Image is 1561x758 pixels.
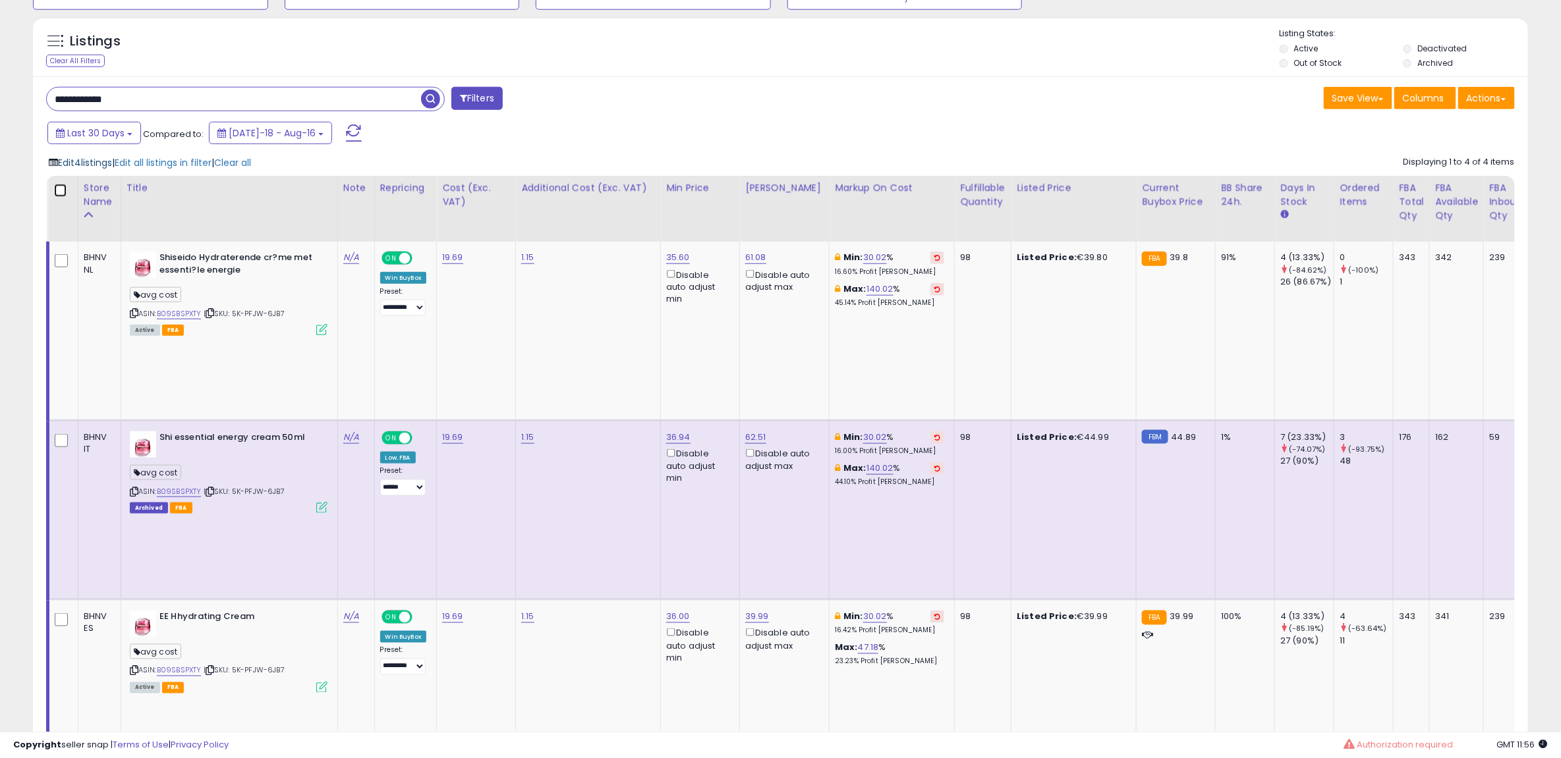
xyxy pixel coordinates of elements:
[171,738,229,751] a: Privacy Policy
[745,181,824,195] div: [PERSON_NAME]
[1435,610,1473,622] div: 341
[130,644,181,659] span: avg cost
[745,251,766,264] a: 61.08
[960,181,1006,209] div: Fulfillable Quantity
[1435,431,1473,443] div: 162
[67,126,125,140] span: Last 30 Days
[130,325,160,336] span: All listings currently available for purchase on Amazon
[1418,43,1467,54] label: Deactivated
[84,181,115,209] div: Store Name
[204,665,285,676] span: | SKU: 5K-PFJW-6JB7
[835,462,944,487] div: %
[1142,252,1166,266] small: FBA
[410,432,431,443] span: OFF
[1404,156,1515,169] div: Displaying 1 to 4 of 4 items
[130,502,168,514] span: Listings that have been deleted from Seller Central
[410,612,431,623] span: OFF
[159,252,320,279] b: Shiseido Hydraterende cr?me met essenti?le energie
[115,156,212,169] span: Edit all listings in filter
[130,431,327,512] div: ASIN:
[1290,444,1326,454] small: (-74.07%)
[1489,610,1524,622] div: 239
[835,181,949,195] div: Markup on Cost
[666,267,729,305] div: Disable auto adjust min
[666,181,734,195] div: Min Price
[1403,92,1444,105] span: Columns
[1294,57,1342,68] label: Out of Stock
[1324,87,1392,109] button: Save View
[960,252,1001,263] div: 98
[343,251,359,264] a: N/A
[1418,57,1454,68] label: Archived
[1017,610,1126,622] div: €39.99
[835,641,858,653] b: Max:
[1497,738,1548,751] span: 2025-09-16 11:56 GMT
[745,610,769,623] a: 39.99
[130,431,156,458] img: 41tXK1hYUXL._SL40_.jpg
[343,181,369,195] div: Note
[835,641,944,666] div: %
[383,432,399,443] span: ON
[13,738,61,751] strong: Copyright
[209,122,332,144] button: [DATE]-18 - Aug-16
[835,610,944,635] div: %
[1435,181,1478,223] div: FBA Available Qty
[1290,265,1327,275] small: (-84.62%)
[343,431,359,444] a: N/A
[666,610,690,623] a: 36.00
[1170,610,1194,622] span: 39.99
[1435,252,1473,263] div: 342
[521,181,655,195] div: Additional Cost (Exc. VAT)
[1399,252,1419,263] div: 343
[1489,252,1524,263] div: 239
[1221,181,1269,209] div: BB Share 24h.
[1399,181,1424,223] div: FBA Total Qty
[1349,265,1379,275] small: (-100%)
[1280,252,1334,263] div: 4 (13.33%)
[1280,635,1334,647] div: 27 (90%)
[1399,431,1419,443] div: 176
[1017,610,1077,622] b: Listed Price:
[835,298,944,308] p: 45.14% Profit [PERSON_NAME]
[442,181,510,209] div: Cost (Exc. VAT)
[666,431,691,444] a: 36.94
[343,610,359,623] a: N/A
[1340,431,1393,443] div: 3
[1280,610,1334,622] div: 4 (13.33%)
[1142,181,1210,209] div: Current Buybox Price
[866,462,894,475] a: 140.02
[1142,610,1166,625] small: FBA
[130,465,181,480] span: avg cost
[521,431,534,444] a: 1.15
[863,610,887,623] a: 30.02
[1017,181,1131,195] div: Listed Price
[157,308,202,319] a: B09SBSPXTY
[442,251,463,264] a: 19.69
[84,252,111,275] div: BHNV NL
[1280,181,1328,209] div: Days In Stock
[843,431,863,443] b: Min:
[666,251,690,264] a: 35.60
[835,626,944,635] p: 16.42% Profit [PERSON_NAME]
[159,610,320,626] b: EE Hhydrating Cream
[666,626,729,663] div: Disable auto adjust min
[157,486,202,497] a: B09SBSPXTY
[380,287,427,317] div: Preset:
[866,283,894,296] a: 140.02
[1489,431,1524,443] div: 59
[835,267,944,277] p: 16.60% Profit [PERSON_NAME]
[863,431,887,444] a: 30.02
[70,32,121,51] h5: Listings
[1349,444,1385,454] small: (-93.75%)
[442,610,463,623] a: 19.69
[1017,431,1077,443] b: Listed Price:
[1017,431,1126,443] div: €44.99
[204,308,285,319] span: | SKU: 5K-PFJW-6JB7
[745,626,819,651] div: Disable auto adjust max
[1221,431,1264,443] div: 1%
[229,126,316,140] span: [DATE]-18 - Aug-16
[1340,252,1393,263] div: 0
[960,610,1001,622] div: 98
[843,283,866,295] b: Max:
[380,272,427,284] div: Win BuyBox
